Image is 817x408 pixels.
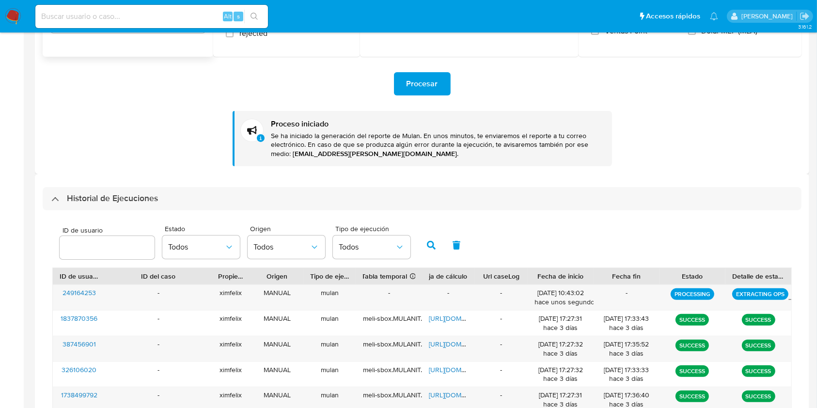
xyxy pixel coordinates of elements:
button: search-icon [244,10,264,23]
p: ximena.felix@mercadolibre.com [741,12,796,21]
span: 3.161.2 [798,23,812,31]
span: Accesos rápidos [646,11,700,21]
input: Buscar usuario o caso... [35,10,268,23]
span: Alt [224,12,232,21]
span: s [237,12,240,21]
a: Notificaciones [710,12,718,20]
a: Salir [800,11,810,21]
